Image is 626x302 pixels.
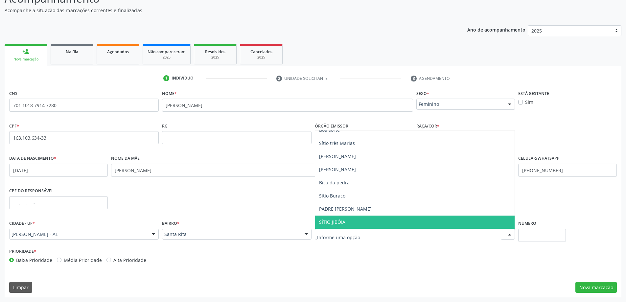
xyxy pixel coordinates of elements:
span: Sítio Buraco [319,193,345,199]
span: [PERSON_NAME] [319,166,356,173]
span: Na fila [66,49,78,55]
label: CNS [9,88,17,99]
div: person_add [22,48,30,55]
label: Alta Prioridade [113,257,146,264]
span: Feminino [419,101,501,107]
label: Data de nascimento [9,153,56,164]
span: Santa Rita [164,231,298,238]
label: Nome da mãe [111,153,140,164]
button: Nova marcação [575,282,617,293]
label: Sim [525,99,533,105]
span: none [125,101,154,108]
span: Resolvidos [205,49,225,55]
p: Ano de acompanhamento [467,25,525,34]
span: Agendados [107,49,129,55]
span: Cancelados [250,49,272,55]
div: 2025 [245,55,278,60]
label: Raça/cor [416,121,439,131]
input: (__) _____-_____ [518,164,617,177]
span: PADRE [PERSON_NAME] [319,206,372,212]
label: RG [162,121,168,131]
span: [PERSON_NAME] [319,153,356,159]
input: ___.___.___-__ [9,196,108,209]
span: SÍTIO JIBÓIA [319,219,345,225]
input: Informe uma opção [317,231,502,244]
label: Está gestante [518,88,549,99]
label: CPF [9,121,19,131]
span: Bica da pedra [319,179,350,186]
span: [PERSON_NAME] - AL [12,231,145,238]
label: Sexo [416,88,429,99]
span: Sítio três Marias [319,140,355,146]
span: none [125,133,154,140]
label: Nome [162,88,177,99]
label: Cidade - UF [9,219,35,229]
label: Órgão emissor [315,121,348,131]
div: 2025 [199,55,232,60]
div: Nova marcação [9,57,43,62]
label: Bairro [162,219,179,229]
div: Indivíduo [172,75,194,81]
div: 2025 [148,55,186,60]
label: Média Prioridade [64,257,102,264]
label: Prioridade [9,246,36,257]
div: 1 [163,75,169,81]
p: Acompanhe a situação das marcações correntes e finalizadas [5,7,436,14]
span: Não compareceram [148,49,186,55]
label: Baixa Prioridade [16,257,52,264]
label: Número [518,219,536,229]
label: Celular/WhatsApp [518,153,560,164]
label: CPF do responsável [9,186,54,196]
input: __/__/____ [9,164,108,177]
